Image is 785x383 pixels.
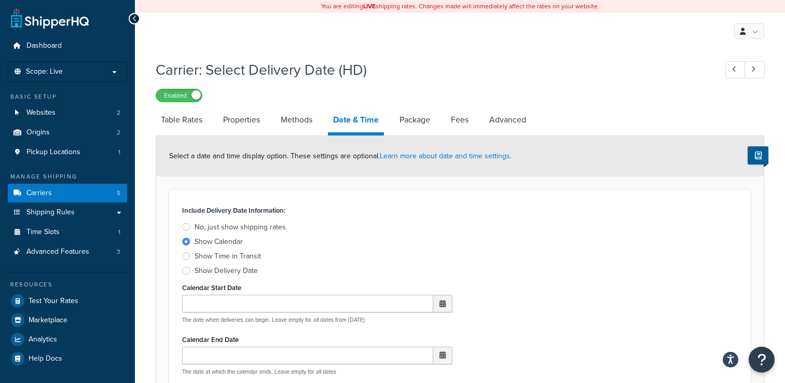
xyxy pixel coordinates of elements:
span: 2 [117,128,120,137]
span: Carriers [26,189,52,198]
p: The date at which the calendar ends. Leave empty for all dates [182,368,452,376]
a: Analytics [8,330,127,349]
span: 1 [118,148,120,157]
a: Advanced Features3 [8,242,127,262]
a: Advanced [484,107,531,132]
button: Show Help Docs [748,146,768,165]
a: Methods [276,107,318,132]
a: Date & Time [328,107,384,135]
span: Select a date and time display option. These settings are optional. [169,151,512,161]
div: Basic Setup [8,92,127,101]
span: Pickup Locations [26,148,80,157]
span: 5 [117,189,120,198]
label: Enabled [156,89,202,102]
div: Show Time in Transit [195,251,261,262]
button: Open Resource Center [749,347,775,373]
div: Manage Shipping [8,172,127,181]
li: Pickup Locations [8,143,127,162]
b: LIVE [363,2,376,11]
span: Test Your Rates [29,297,78,306]
span: Help Docs [29,354,62,363]
li: Carriers [8,184,127,203]
a: Pickup Locations1 [8,143,127,162]
a: Previous Record [725,61,746,78]
div: Show Calendar [195,237,243,247]
p: The date when deliveries can begin. Leave empty for all dates from [DATE] [182,316,452,324]
a: Origins2 [8,123,127,142]
a: Marketplace [8,311,127,330]
div: No, just show shipping rates [195,222,286,232]
span: Origins [26,128,50,137]
a: Websites2 [8,103,127,122]
label: Calendar End Date [182,336,239,344]
h1: Carrier: Select Delivery Date (HD) [156,60,706,80]
a: Next Record [745,61,765,78]
a: Help Docs [8,349,127,368]
span: 2 [117,108,120,117]
span: Advanced Features [26,248,89,256]
span: Shipping Rules [26,208,75,217]
li: Advanced Features [8,242,127,262]
a: Carriers5 [8,184,127,203]
li: Time Slots [8,223,127,242]
div: Resources [8,280,127,289]
span: Analytics [29,335,57,344]
a: Shipping Rules [8,203,127,222]
label: Include Delivery Date Information: [182,203,285,218]
span: Marketplace [29,316,67,325]
a: Learn more about date and time settings. [380,151,512,161]
a: Test Your Rates [8,292,127,310]
a: Table Rates [156,107,208,132]
span: Dashboard [26,42,62,50]
a: Dashboard [8,36,127,56]
span: Time Slots [26,228,60,237]
div: Show Delivery Date [195,266,258,276]
a: Time Slots1 [8,223,127,242]
li: Origins [8,123,127,142]
a: Package [394,107,435,132]
span: 3 [117,248,120,256]
a: Fees [446,107,474,132]
span: Websites [26,108,56,117]
a: Properties [218,107,265,132]
span: 1 [118,228,120,237]
li: Websites [8,103,127,122]
span: Scope: Live [26,67,63,76]
label: Calendar Start Date [182,284,241,292]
